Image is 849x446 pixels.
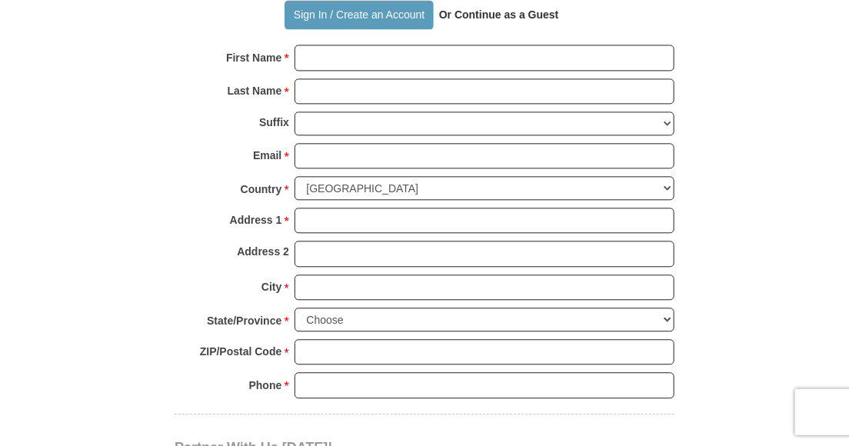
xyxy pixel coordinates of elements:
[253,145,281,166] strong: Email
[228,80,282,102] strong: Last Name
[259,111,289,133] strong: Suffix
[230,209,282,231] strong: Address 1
[249,374,282,396] strong: Phone
[226,47,281,68] strong: First Name
[261,276,281,298] strong: City
[237,241,289,262] strong: Address 2
[439,8,559,21] strong: Or Continue as a Guest
[241,178,282,200] strong: Country
[200,341,282,362] strong: ZIP/Postal Code
[207,310,281,331] strong: State/Province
